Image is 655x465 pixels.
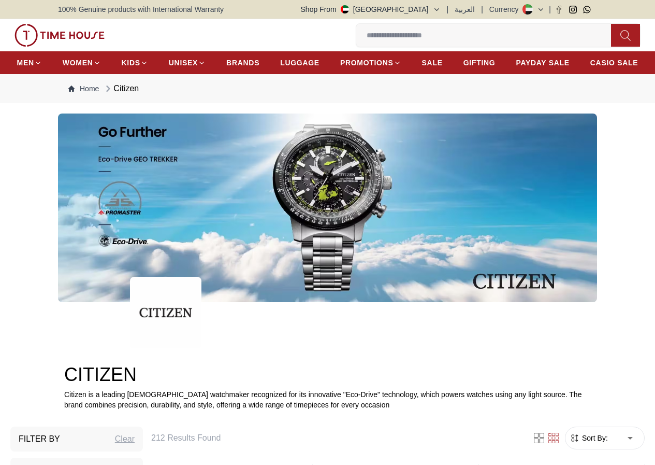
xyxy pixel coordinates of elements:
[151,432,519,444] h6: 212 Results Found
[17,53,42,72] a: MEN
[58,4,224,15] span: 100% Genuine products with International Warranty
[422,53,443,72] a: SALE
[280,58,319,68] span: LUGGAGE
[115,433,135,445] div: Clear
[64,389,591,410] p: Citizen is a leading [DEMOGRAPHIC_DATA] watchmaker recognized for its innovative "Eco-Drive" tech...
[555,6,563,13] a: Facebook
[63,58,93,68] span: WOMEN
[122,58,140,68] span: KIDS
[58,74,597,103] nav: Breadcrumb
[583,6,591,13] a: Whatsapp
[463,53,496,72] a: GIFTING
[463,58,496,68] span: GIFTING
[63,53,101,72] a: WOMEN
[516,53,569,72] a: PAYDAY SALE
[169,53,206,72] a: UNISEX
[590,58,638,68] span: CASIO SALE
[122,53,148,72] a: KIDS
[569,6,577,13] a: Instagram
[340,53,401,72] a: PROMOTIONS
[68,83,99,94] a: Home
[226,58,259,68] span: BRANDS
[280,53,319,72] a: LUGGAGE
[455,4,475,15] button: العربية
[570,433,608,443] button: Sort By:
[130,277,201,348] img: ...
[19,433,60,445] h3: Filter By
[58,114,597,302] img: ...
[169,58,198,68] span: UNISEX
[516,58,569,68] span: PAYDAY SALE
[481,4,483,15] span: |
[580,433,608,443] span: Sort By:
[17,58,34,68] span: MEN
[226,53,259,72] a: BRANDS
[422,58,443,68] span: SALE
[301,4,441,15] button: Shop From[GEOGRAPHIC_DATA]
[590,53,638,72] a: CASIO SALE
[340,58,394,68] span: PROMOTIONS
[341,5,349,13] img: United Arab Emirates
[64,364,591,385] h2: CITIZEN
[489,4,523,15] div: Currency
[447,4,449,15] span: |
[103,82,139,95] div: Citizen
[14,24,105,47] img: ...
[549,4,551,15] span: |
